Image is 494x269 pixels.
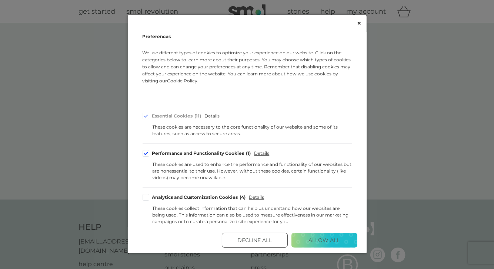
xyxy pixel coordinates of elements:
div: Cookie Consent Preferences [128,15,367,253]
div: These cookies are used to enhance the performance and functionality of our websites but are nones... [153,161,352,181]
button: Close [357,20,361,26]
div: Performance and Functionality Cookies [152,151,251,156]
div: Essential Cookies [152,114,201,118]
h2: Preferences [143,32,352,41]
div: Analytics and Customization Cookies [152,195,246,200]
span: Cookie Policy [167,78,198,84]
div: These cookies are necessary to the core functionality of our website and some of its features, su... [153,124,352,137]
button: Decline All [222,233,288,248]
span: Details [249,195,264,200]
p: We use different types of cookies to optimize your experience on our website. Click on the catego... [143,49,352,95]
span: Details [204,114,220,118]
div: 11 [194,114,201,118]
button: Allow All [291,233,357,248]
div: 4 [240,195,246,200]
div: These cookies collect information that can help us understand how our websites are being used. Th... [153,205,352,225]
span: Details [254,151,269,156]
div: 1 [246,151,251,156]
